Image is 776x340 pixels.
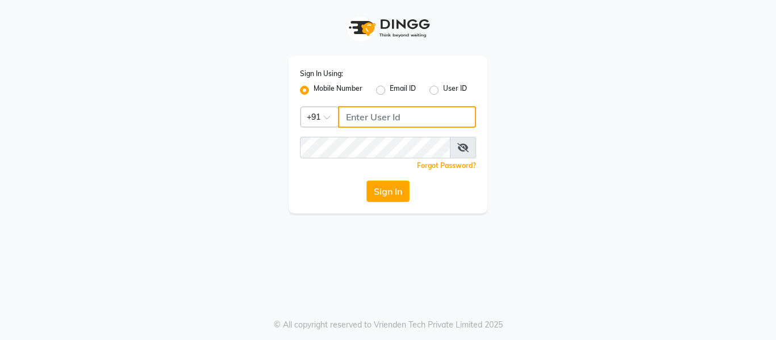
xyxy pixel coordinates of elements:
[300,69,343,79] label: Sign In Using:
[338,106,476,128] input: Username
[314,83,362,97] label: Mobile Number
[300,137,450,158] input: Username
[443,83,467,97] label: User ID
[390,83,416,97] label: Email ID
[366,181,410,202] button: Sign In
[343,11,433,45] img: logo1.svg
[417,161,476,170] a: Forgot Password?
